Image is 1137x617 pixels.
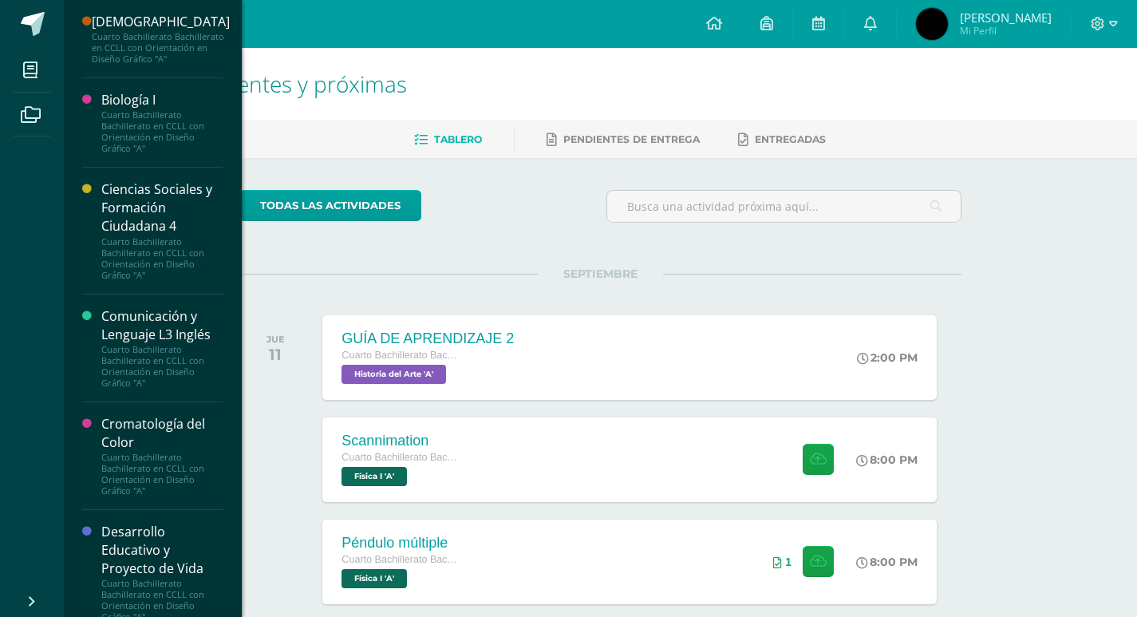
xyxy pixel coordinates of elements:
span: Cuarto Bachillerato Bachillerato en CCLL con Orientación en Diseño Gráfico [341,350,461,361]
div: GUÍA DE APRENDIZAJE 2 [341,330,514,347]
a: Tablero [414,127,482,152]
span: Física I 'A' [341,569,407,588]
div: Scannimation [341,433,461,449]
span: Cuarto Bachillerato Bachillerato en CCLL con Orientación en Diseño Gráfico [341,452,461,463]
div: Desarrollo Educativo y Proyecto de Vida [101,523,223,578]
span: Mi Perfil [960,24,1052,38]
a: Entregadas [738,127,826,152]
div: Ciencias Sociales y Formación Ciudadana 4 [101,180,223,235]
span: Pendientes de entrega [563,133,700,145]
span: Cuarto Bachillerato Bachillerato en CCLL con Orientación en Diseño Gráfico [341,554,461,565]
a: Comunicación y Lenguaje L3 InglésCuarto Bachillerato Bachillerato en CCLL con Orientación en Dise... [101,307,223,389]
div: Cromatología del Color [101,415,223,452]
a: todas las Actividades [239,190,421,221]
div: Cuarto Bachillerato Bachillerato en CCLL con Orientación en Diseño Gráfico "A" [92,31,230,65]
span: Física I 'A' [341,467,407,486]
span: Tablero [434,133,482,145]
div: Péndulo múltiple [341,535,461,552]
span: [PERSON_NAME] [960,10,1052,26]
div: JUE [266,334,285,345]
span: Entregadas [755,133,826,145]
span: Historia del Arte 'A' [341,365,446,384]
div: 2:00 PM [857,350,918,365]
a: Cromatología del ColorCuarto Bachillerato Bachillerato en CCLL con Orientación en Diseño Gráfico "A" [101,415,223,496]
div: [DEMOGRAPHIC_DATA] [92,13,230,31]
div: Comunicación y Lenguaje L3 Inglés [101,307,223,344]
div: Cuarto Bachillerato Bachillerato en CCLL con Orientación en Diseño Gráfico "A" [101,344,223,389]
a: [DEMOGRAPHIC_DATA]Cuarto Bachillerato Bachillerato en CCLL con Orientación en Diseño Gráfico "A" [92,13,230,65]
div: 11 [266,345,285,364]
a: Biología ICuarto Bachillerato Bachillerato en CCLL con Orientación en Diseño Gráfico "A" [101,91,223,154]
div: 8:00 PM [856,453,918,467]
span: Actividades recientes y próximas [83,69,407,99]
div: Cuarto Bachillerato Bachillerato en CCLL con Orientación en Diseño Gráfico "A" [101,452,223,496]
span: 1 [785,556,792,568]
a: Pendientes de entrega [547,127,700,152]
a: Ciencias Sociales y Formación Ciudadana 4Cuarto Bachillerato Bachillerato en CCLL con Orientación... [101,180,223,280]
div: Biología I [101,91,223,109]
div: Cuarto Bachillerato Bachillerato en CCLL con Orientación en Diseño Gráfico "A" [101,236,223,281]
span: SEPTIEMBRE [538,267,663,281]
img: 175cb59d96e1e6e6662f6f27d33db8be.png [916,8,948,40]
div: 8:00 PM [856,555,918,569]
input: Busca una actividad próxima aquí... [607,191,961,222]
div: Cuarto Bachillerato Bachillerato en CCLL con Orientación en Diseño Gráfico "A" [101,109,223,154]
div: Archivos entregados [773,556,792,568]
